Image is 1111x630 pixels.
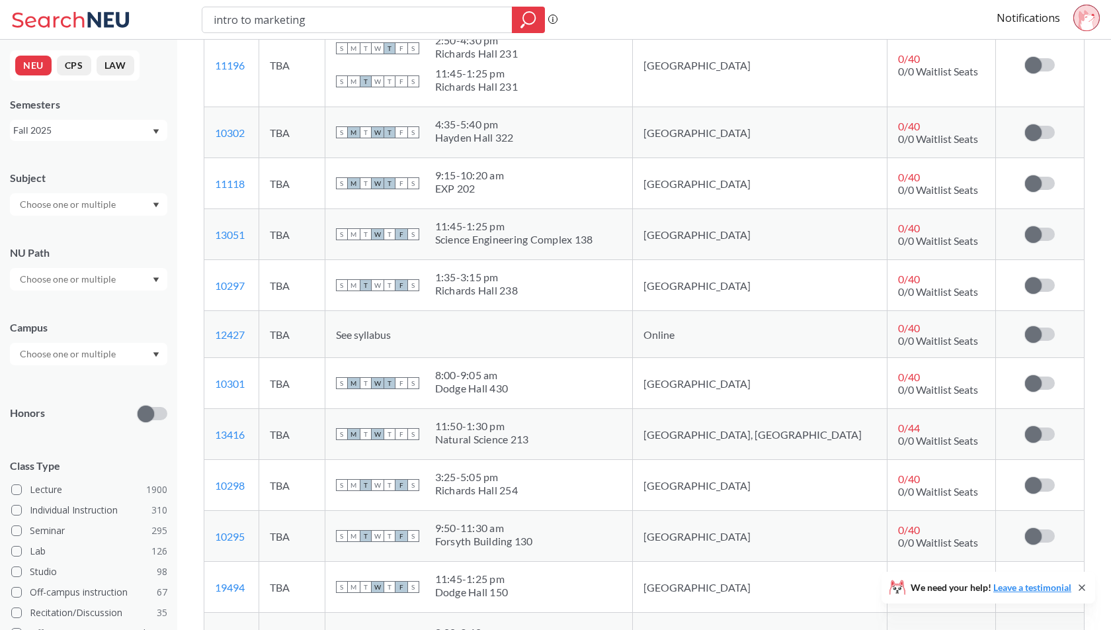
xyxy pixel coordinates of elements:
[407,377,419,389] span: S
[898,472,920,485] span: 0 / 40
[348,377,360,389] span: M
[360,42,372,54] span: T
[151,503,167,517] span: 310
[259,511,325,562] td: TBA
[259,409,325,460] td: TBA
[911,583,1071,592] span: We need your help!
[10,97,167,112] div: Semesters
[215,59,245,71] a: 11196
[435,169,504,182] div: 9:15 - 10:20 am
[407,479,419,491] span: S
[259,260,325,311] td: TBA
[898,334,978,347] span: 0/0 Waitlist Seats
[336,479,348,491] span: S
[372,42,384,54] span: W
[395,428,407,440] span: F
[435,586,509,599] div: Dodge Hall 150
[372,377,384,389] span: W
[215,328,245,341] a: 12427
[898,383,978,396] span: 0/0 Waitlist Seats
[435,572,509,586] div: 11:45 - 1:25 pm
[898,434,978,447] span: 0/0 Waitlist Seats
[259,107,325,158] td: TBA
[435,433,529,446] div: Natural Science 213
[435,382,509,395] div: Dodge Hall 430
[632,23,887,107] td: [GEOGRAPHIC_DATA]
[407,177,419,189] span: S
[372,428,384,440] span: W
[520,11,536,29] svg: magnifying glass
[384,530,395,542] span: T
[336,328,391,341] span: See syllabus
[435,80,518,93] div: Richards Hall 231
[153,129,159,134] svg: Dropdown arrow
[10,320,167,335] div: Campus
[13,271,124,287] input: Choose one or multiple
[512,7,545,33] div: magnifying glass
[435,271,518,284] div: 1:35 - 3:15 pm
[259,23,325,107] td: TBA
[13,346,124,362] input: Choose one or multiple
[435,484,518,497] div: Richards Hall 254
[348,126,360,138] span: M
[395,126,407,138] span: F
[407,75,419,87] span: S
[372,530,384,542] span: W
[898,523,920,536] span: 0 / 40
[360,228,372,240] span: T
[632,562,887,613] td: [GEOGRAPHIC_DATA]
[384,75,395,87] span: T
[435,233,593,246] div: Science Engineering Complex 138
[632,311,887,358] td: Online
[10,120,167,141] div: Fall 2025Dropdown arrow
[407,530,419,542] span: S
[435,47,518,60] div: Richards Hall 231
[632,260,887,311] td: [GEOGRAPHIC_DATA]
[259,209,325,260] td: TBA
[336,377,348,389] span: S
[215,581,245,594] a: 19494
[215,479,245,492] a: 10298
[360,530,372,542] span: T
[898,485,978,498] span: 0/0 Waitlist Seats
[336,42,348,54] span: S
[435,220,593,233] div: 11:45 - 1:25 pm
[360,428,372,440] span: T
[898,132,978,145] span: 0/0 Waitlist Seats
[259,562,325,613] td: TBA
[151,523,167,538] span: 295
[13,123,151,138] div: Fall 2025
[146,482,167,497] span: 1900
[11,502,167,519] label: Individual Instruction
[259,358,325,409] td: TBA
[898,371,920,383] span: 0 / 40
[632,107,887,158] td: [GEOGRAPHIC_DATA]
[632,358,887,409] td: [GEOGRAPHIC_DATA]
[259,158,325,209] td: TBA
[10,193,167,216] div: Dropdown arrow
[407,279,419,291] span: S
[898,285,978,298] span: 0/0 Waitlist Seats
[348,42,360,54] span: M
[215,530,245,543] a: 10295
[360,479,372,491] span: T
[898,536,978,549] span: 0/0 Waitlist Seats
[348,581,360,593] span: M
[435,420,529,433] div: 11:50 - 1:30 pm
[348,177,360,189] span: M
[898,120,920,132] span: 0 / 40
[336,126,348,138] span: S
[395,177,407,189] span: F
[632,511,887,562] td: [GEOGRAPHIC_DATA]
[372,177,384,189] span: W
[898,322,920,334] span: 0 / 40
[384,177,395,189] span: T
[336,177,348,189] span: S
[997,11,1060,25] a: Notifications
[898,422,920,434] span: 0 / 44
[407,228,419,240] span: S
[435,34,518,47] div: 2:50 - 4:30 pm
[632,460,887,511] td: [GEOGRAPHIC_DATA]
[348,428,360,440] span: M
[348,279,360,291] span: M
